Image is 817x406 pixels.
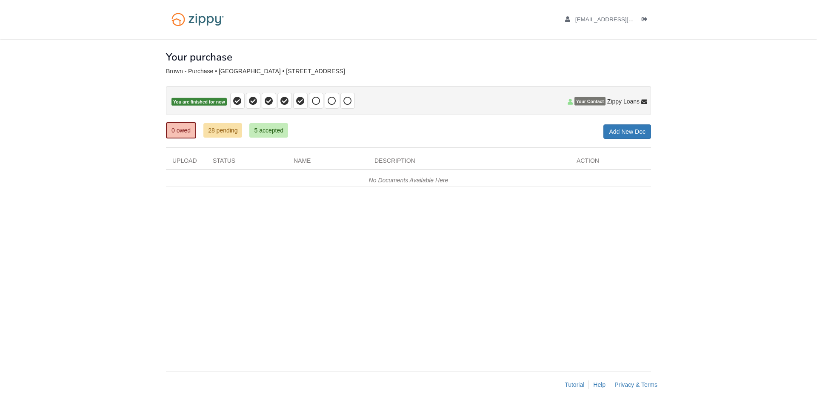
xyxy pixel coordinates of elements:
[570,156,651,169] div: Action
[614,381,657,388] a: Privacy & Terms
[287,156,368,169] div: Name
[368,156,570,169] div: Description
[642,16,651,25] a: Log out
[593,381,606,388] a: Help
[166,122,196,138] a: 0 owed
[166,52,232,63] h1: Your purchase
[171,98,227,106] span: You are finished for now
[607,97,640,106] span: Zippy Loans
[603,124,651,139] a: Add New Doc
[565,381,584,388] a: Tutorial
[574,97,606,106] span: Your Contact
[249,123,288,138] a: 5 accepted
[166,68,651,75] div: Brown - Purchase • [GEOGRAPHIC_DATA] • [STREET_ADDRESS]
[206,156,287,169] div: Status
[166,9,229,30] img: Logo
[166,156,206,169] div: Upload
[203,123,242,138] a: 28 pending
[369,177,448,184] em: No Documents Available Here
[575,16,673,23] span: sb9814@yahoo.com
[565,16,673,25] a: edit profile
